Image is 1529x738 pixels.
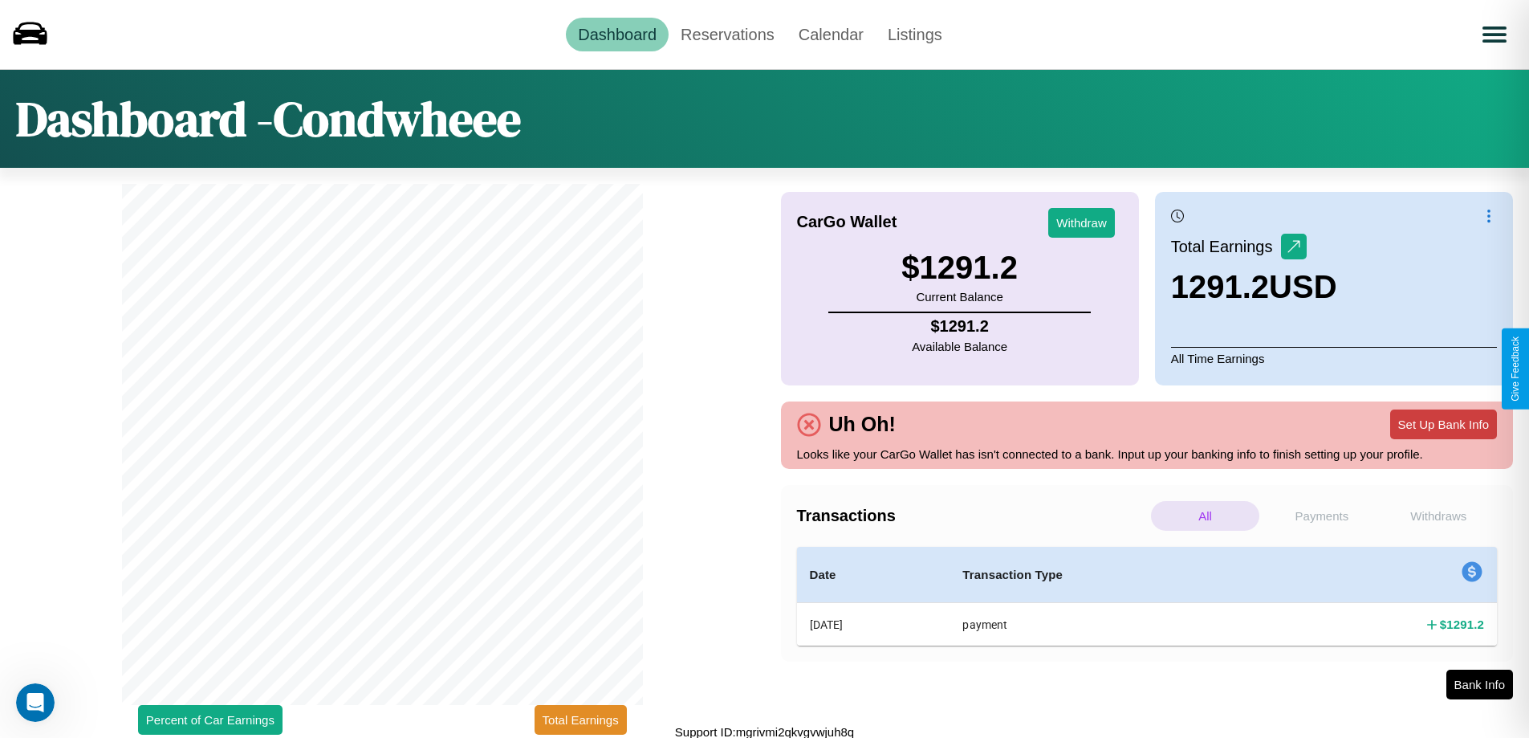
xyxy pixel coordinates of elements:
[912,317,1007,336] h4: $ 1291.2
[16,86,521,152] h1: Dashboard - Condwheee
[566,18,669,51] a: Dashboard
[797,547,1498,646] table: simple table
[787,18,876,51] a: Calendar
[821,413,904,436] h4: Uh Oh!
[535,705,627,735] button: Total Earnings
[1390,410,1497,439] button: Set Up Bank Info
[810,565,937,585] h4: Date
[797,603,950,646] th: [DATE]
[901,250,1018,286] h3: $ 1291.2
[1510,336,1521,402] div: Give Feedback
[962,565,1262,585] h4: Transaction Type
[950,603,1275,646] th: payment
[1171,347,1497,369] p: All Time Earnings
[16,683,55,722] iframe: Intercom live chat
[1048,208,1115,238] button: Withdraw
[1151,501,1259,531] p: All
[797,213,897,231] h4: CarGo Wallet
[1385,501,1493,531] p: Withdraws
[1472,12,1517,57] button: Open menu
[1267,501,1376,531] p: Payments
[797,507,1147,525] h4: Transactions
[912,336,1007,357] p: Available Balance
[1171,269,1337,305] h3: 1291.2 USD
[1440,616,1484,633] h4: $ 1291.2
[1446,670,1513,699] button: Bank Info
[797,443,1498,465] p: Looks like your CarGo Wallet has isn't connected to a bank. Input up your banking info to finish ...
[669,18,787,51] a: Reservations
[1171,232,1281,261] p: Total Earnings
[901,286,1018,308] p: Current Balance
[138,705,283,735] button: Percent of Car Earnings
[876,18,954,51] a: Listings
